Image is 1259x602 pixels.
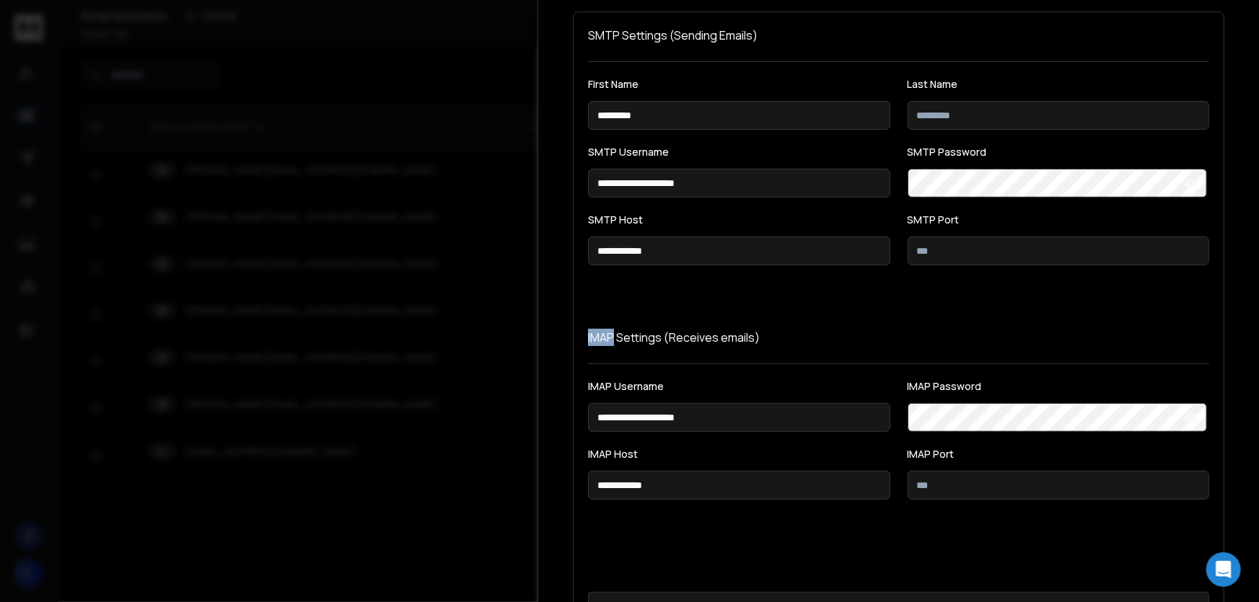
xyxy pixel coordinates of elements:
[588,27,1209,44] h1: SMTP Settings (Sending Emails)
[908,147,1210,157] label: SMTP Password
[908,381,1210,391] label: IMAP Password
[588,79,890,89] label: First Name
[908,79,1210,89] label: Last Name
[588,449,890,459] label: IMAP Host
[1206,552,1241,587] div: Open Intercom Messenger
[908,449,1210,459] label: IMAP Port
[588,329,1209,346] p: IMAP Settings (Receives emails)
[908,215,1210,225] label: SMTP Port
[588,381,890,391] label: IMAP Username
[588,147,890,157] label: SMTP Username
[588,215,890,225] label: SMTP Host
